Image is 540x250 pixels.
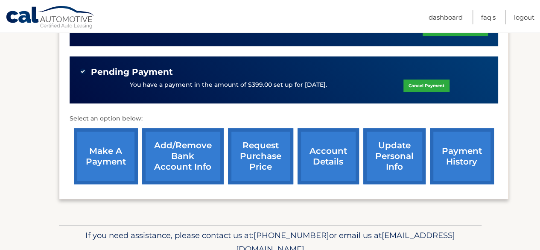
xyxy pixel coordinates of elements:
a: FAQ's [481,10,496,24]
a: update personal info [363,128,426,184]
a: account details [298,128,359,184]
img: check-green.svg [80,68,86,74]
a: make a payment [74,128,138,184]
a: Add/Remove bank account info [142,128,224,184]
span: Pending Payment [91,67,173,77]
p: You have a payment in the amount of $399.00 set up for [DATE]. [130,80,327,90]
span: [PHONE_NUMBER] [254,230,329,240]
a: request purchase price [228,128,293,184]
a: Dashboard [429,10,463,24]
a: Logout [514,10,534,24]
a: Cal Automotive [6,6,95,30]
a: payment history [430,128,494,184]
a: Cancel Payment [403,79,450,92]
p: Select an option below: [70,114,498,124]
